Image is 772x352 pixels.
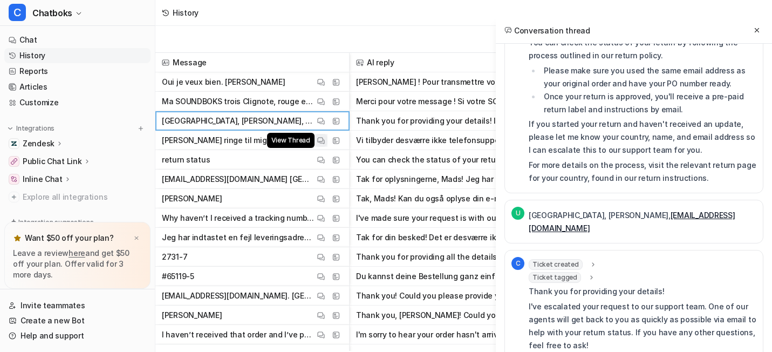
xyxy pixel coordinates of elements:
[267,133,315,148] span: View Thread
[173,7,199,18] div: History
[504,25,590,36] h2: Conversation thread
[9,192,19,202] img: explore all integrations
[354,53,569,72] span: AI reply
[162,228,315,247] p: Jeg har indtastet en fejl leveringsadresse
[356,306,566,325] button: Thank you, [PERSON_NAME]! Could you please provide your email address, the country you are locate...
[162,286,315,306] p: [EMAIL_ADDRESS][DOMAIN_NAME]. [GEOGRAPHIC_DATA]
[529,285,756,298] p: Thank you for providing your details!
[16,124,54,133] p: Integrations
[162,306,222,325] p: [PERSON_NAME]
[541,64,756,90] li: Please make sure you used the same email address as your original order and have your PO number r...
[529,36,756,62] p: You can check the status of your return by following the process outlined in our return policy.
[162,247,187,267] p: 2731-7
[11,140,17,147] img: Zendesk
[11,176,17,182] img: Inline Chat
[529,118,756,157] p: If you started your return and haven't received an update, please let me know your country, name,...
[529,272,581,283] span: Ticket tagged
[11,158,17,165] img: Public Chat Link
[4,79,151,94] a: Articles
[23,174,63,185] p: Inline Chat
[162,267,194,286] p: #65119-5
[162,325,315,344] p: I haven’t received that order and I’ve paid £80 for delivery
[162,111,315,131] p: [GEOGRAPHIC_DATA], [PERSON_NAME], [EMAIL_ADDRESS][DOMAIN_NAME]
[4,48,151,63] a: History
[4,32,151,48] a: Chat
[9,4,26,21] span: C
[529,159,756,185] p: For more details on the process, visit the relevant return page for your country, found in our re...
[356,267,566,286] button: Du kannst deine Bestellung ganz einfach verfolgen! Sobald deine Bestellung von unserem Lager vers...
[356,325,566,344] button: I'm sorry to hear your order hasn't arrived, especially after paying extra for delivery. Since yo...
[529,211,735,233] a: [EMAIL_ADDRESS][DOMAIN_NAME]
[356,247,566,267] button: Thank you for providing all the details, [PERSON_NAME]! I’ve forwarded your request to our suppor...
[4,123,58,134] button: Integrations
[4,328,151,343] a: Help and support
[315,134,327,147] button: View Thread
[13,234,22,242] img: star
[23,156,82,167] p: Public Chat Link
[162,131,271,150] p: [PERSON_NAME] ringe til mig?
[25,233,114,243] p: Want $50 off your plan?
[541,90,756,116] li: Once your return is approved, you'll receive a pre-paid return label and instructions by email.
[356,228,566,247] button: Tak for din besked! Det er desværre ikke muligt at ændre leveringsadressen, når ordren [PERSON_NA...
[529,300,756,352] p: I've escalated your request to our support team. One of our agents will get back to you as quickl...
[4,313,151,328] a: Create a new Bot
[356,286,566,306] button: Thank you! Could you please provide your order number if you have it? This will help our support ...
[356,189,566,208] button: Tak, Mads! Kan du også oplyse din e-mailadresse, hvilket land du bor i, og dit ordrenummer (hvis ...
[356,131,566,150] button: Vi tilbyder desværre ikke telefonsupport i øjeblikket. Vores kundeservice vil kontakte dig via ma...
[23,138,54,149] p: Zendesk
[356,72,566,92] button: [PERSON_NAME] ! Pour transmettre votre demande à notre équipe, pourriez-vous me [PERSON_NAME] : -...
[356,208,566,228] button: I've made sure your request is with our support team, and they will get back to you as quickly as...
[4,298,151,313] a: Invite teammates
[18,218,93,227] p: Integration suggestions
[529,259,583,270] span: Ticket created
[32,5,72,21] span: Chatboks
[13,248,142,280] p: Leave a review and get $50 off your plan. Offer valid for 3 more days.
[162,170,315,189] p: [EMAIL_ADDRESS][DOMAIN_NAME] [GEOGRAPHIC_DATA] ordre #28856-4
[133,235,140,242] img: x
[162,208,315,228] p: Why haven’t I received a tracking number soundboks have taken the money out my account
[356,111,566,131] button: Thank you for providing your details! I've escalated your request to our support team. One of our...
[137,125,145,132] img: menu_add.svg
[511,207,524,220] span: U
[4,95,151,110] a: Customize
[162,92,315,111] p: Ma SOUNDBOKS trois Clignote, rouge et se coupe
[23,188,146,206] span: Explore all integrations
[4,64,151,79] a: Reports
[356,150,566,170] button: You can check the status of your return by following the process outlined in our return policy. -...
[69,248,85,258] a: here
[4,189,151,205] a: Explore all integrations
[356,170,566,189] button: Tak for oplysningerne, Mads! Jeg har nu sendt din sag videre til vores kundeservice. En [PERSON_N...
[162,189,222,208] p: [PERSON_NAME]
[356,92,566,111] button: Merci pour votre message ! Si votre SOUNDBOKS Gen. 3 clignote en rouge et s’éteint, cela est souv...
[6,125,14,132] img: expand menu
[511,257,524,270] span: C
[162,72,285,92] p: Oui je veux bien. [PERSON_NAME]
[160,53,345,72] span: Message
[162,150,210,170] p: return status
[529,209,756,235] p: [GEOGRAPHIC_DATA], [PERSON_NAME],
